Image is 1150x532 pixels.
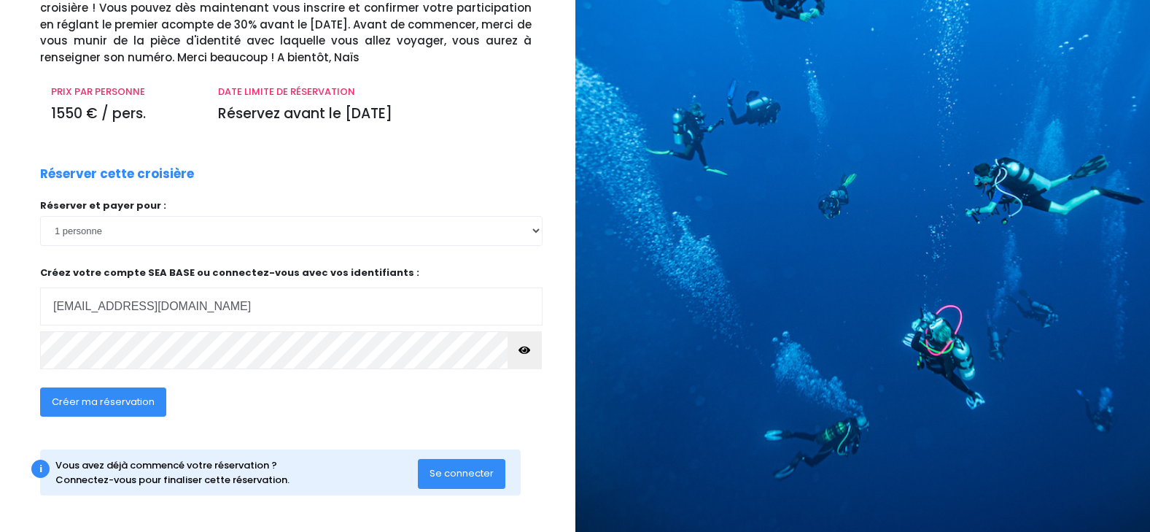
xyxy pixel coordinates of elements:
div: i [31,460,50,478]
span: Se connecter [430,466,494,480]
input: Adresse email [40,288,543,325]
p: PRIX PAR PERSONNE [51,85,196,99]
div: Vous avez déjà commencé votre réservation ? Connectez-vous pour finaliser cette réservation. [55,458,419,487]
p: Réserver cette croisière [40,165,194,184]
a: Se connecter [418,467,505,479]
p: Créez votre compte SEA BASE ou connectez-vous avec vos identifiants : [40,266,543,326]
span: Créer ma réservation [52,395,155,409]
p: Réserver et payer pour : [40,198,543,213]
button: Se connecter [418,459,505,488]
button: Créer ma réservation [40,388,166,417]
p: DATE LIMITE DE RÉSERVATION [218,85,531,99]
p: 1550 € / pers. [51,104,196,125]
p: Réservez avant le [DATE] [218,104,531,125]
